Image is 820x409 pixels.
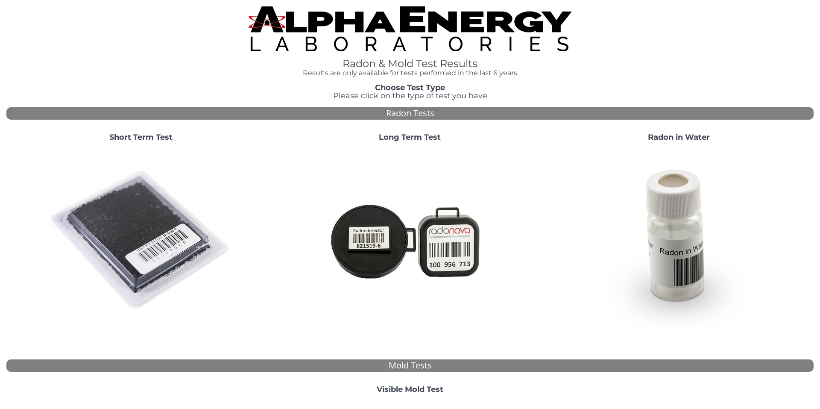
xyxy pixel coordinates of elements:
[109,132,173,142] strong: Short Term Test
[587,148,771,332] img: RadoninWater.jpg
[249,69,571,77] h4: Results are only available for tests performed in the last 6 years
[377,385,443,394] strong: Visible Mold Test
[648,132,710,142] strong: Radon in Water
[375,83,445,92] strong: Choose Test Type
[333,91,487,100] span: Please click on the type of test you have
[6,107,814,120] div: Radon Tests
[318,148,502,332] img: Radtrak2vsRadtrak3.jpg
[6,359,814,372] div: Mold Tests
[49,148,233,332] img: ShortTerm.jpg
[249,58,571,69] h1: Radon & Mold Test Results
[249,6,571,51] img: TightCrop.jpg
[379,132,441,142] strong: Long Term Test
